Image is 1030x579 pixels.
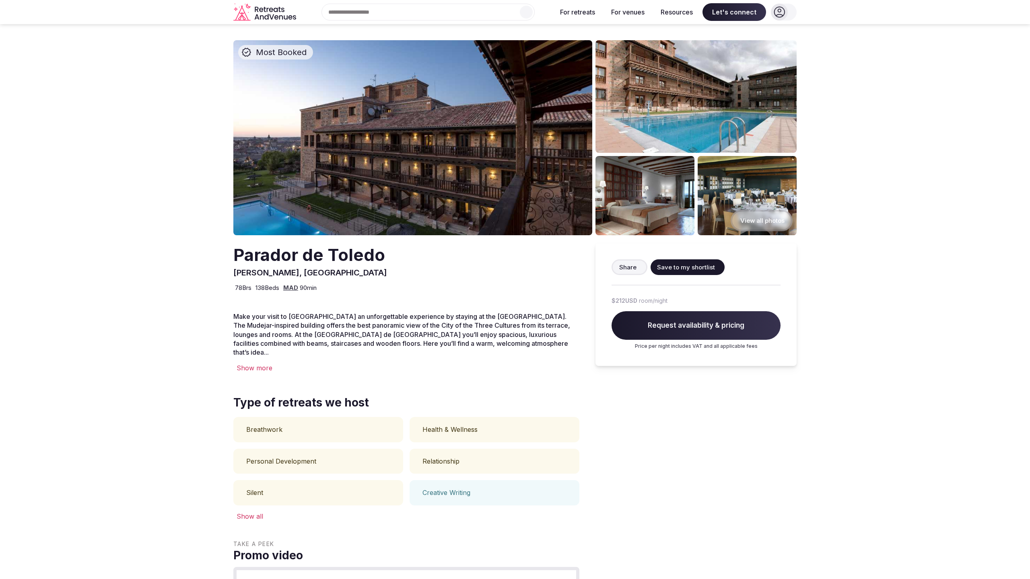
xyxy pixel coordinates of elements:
[233,243,385,267] h2: Parador de Toledo
[233,512,579,521] div: Show all
[233,540,579,548] span: Take a peek
[639,297,667,305] span: room/night
[595,40,797,153] img: Venue gallery photo
[233,363,579,372] div: Show more
[605,3,651,21] button: For venues
[238,45,313,60] div: Most Booked
[233,395,579,411] span: Type of retreats we host
[702,3,766,21] span: Let's connect
[612,259,647,275] button: Share
[235,283,251,292] span: 78 Brs
[554,3,602,21] button: For retreats
[651,259,725,275] button: Save to my shortlist
[233,268,387,277] span: [PERSON_NAME], [GEOGRAPHIC_DATA]
[255,283,279,292] span: 138 Beds
[233,3,298,21] svg: Retreats and Venues company logo
[612,311,781,340] span: Request availability & pricing
[233,548,579,563] span: Promo video
[619,263,637,271] span: Share
[283,284,298,292] a: MAD
[233,40,592,235] img: Venue cover photo
[233,3,298,21] a: Visit the homepage
[698,156,797,235] img: Venue gallery photo
[595,156,694,235] img: Venue gallery photo
[612,297,637,305] span: $212 USD
[253,47,310,58] span: Most Booked
[300,283,317,292] span: 90 min
[654,3,699,21] button: Resources
[233,312,570,357] span: Make your visit to [GEOGRAPHIC_DATA] an unforgettable experience by staying at the [GEOGRAPHIC_DA...
[657,263,715,271] span: Save to my shortlist
[731,210,793,231] button: View all photos
[612,343,781,350] p: Price per night includes VAT and all applicable fees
